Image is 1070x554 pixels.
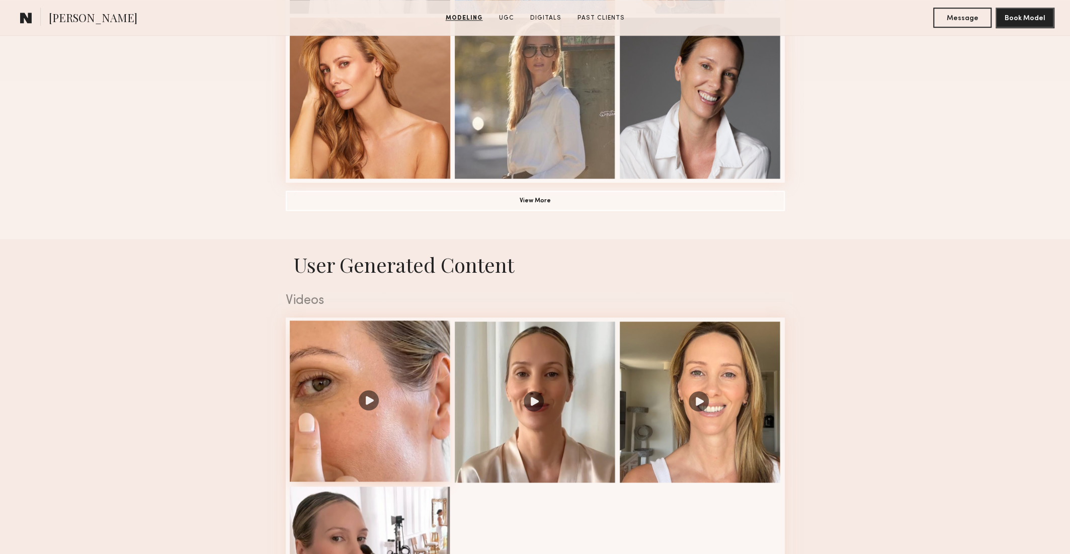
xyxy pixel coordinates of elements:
a: Modeling [442,14,487,23]
span: [PERSON_NAME] [49,10,137,28]
h1: User Generated Content [278,251,793,278]
button: View More [286,191,785,211]
div: Videos [286,294,785,307]
a: Digitals [526,14,565,23]
button: Message [933,8,992,28]
button: Book Model [996,8,1054,28]
a: UGC [495,14,518,23]
a: Past Clients [573,14,629,23]
a: Book Model [996,13,1054,22]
